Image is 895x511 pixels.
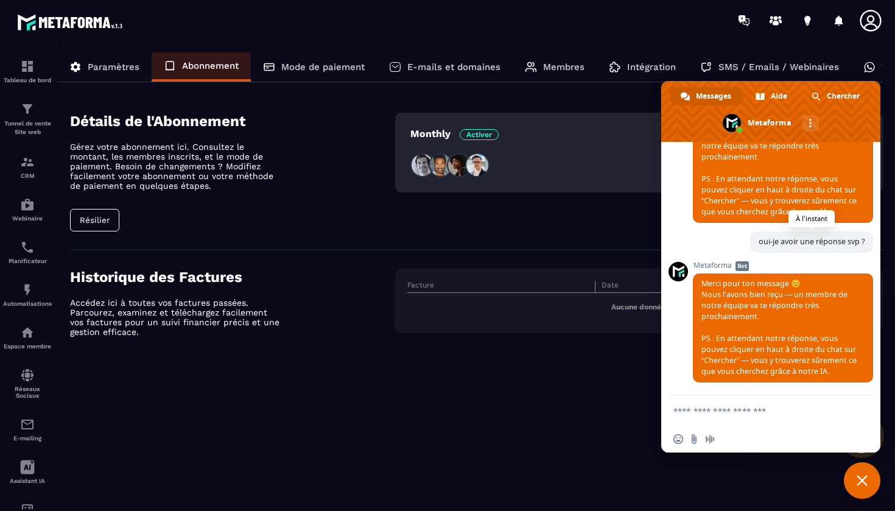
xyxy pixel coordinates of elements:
p: Espace membre [3,343,52,350]
a: automationsautomationsAutomatisations [3,273,52,316]
div: Aide [745,87,799,105]
p: E-mails et domaines [407,62,500,72]
span: Activer [460,129,499,140]
a: emailemailE-mailing [3,408,52,451]
img: email [20,417,35,432]
img: formation [20,102,35,116]
textarea: Entrez votre message... [673,406,841,417]
p: Gérez votre abonnement ici. Consultez le montant, les membres inscrits, et le mode de paiement. B... [70,142,283,191]
img: people2 [429,153,453,177]
a: automationsautomationsWebinaire [3,188,52,231]
img: automations [20,197,35,212]
td: Aucune donnée [407,293,877,322]
p: Mode de paiement [281,62,365,72]
button: Résilier [70,209,119,231]
p: Accédez ici à toutes vos factures passées. Parcourez, examinez et téléchargez facilement vos fact... [70,298,283,337]
p: E-mailing [3,435,52,442]
span: Envoyer un fichier [689,434,699,444]
p: Planificateur [3,258,52,264]
img: automations [20,325,35,340]
div: Messages [670,87,743,105]
div: Chercher [801,87,872,105]
img: social-network [20,368,35,382]
span: Message audio [705,434,715,444]
img: automations [20,283,35,297]
th: Facture [407,281,595,293]
img: formation [20,155,35,169]
div: Autres canaux [802,115,819,132]
img: people4 [465,153,490,177]
p: Tunnel de vente Site web [3,119,52,136]
p: Tableau de bord [3,77,52,83]
p: Intégration [627,62,676,72]
p: Monthly [410,128,499,139]
a: schedulerschedulerPlanificateur [3,231,52,273]
span: Chercher [827,87,860,105]
p: Webinaire [3,215,52,222]
a: social-networksocial-networkRéseaux Sociaux [3,359,52,408]
p: Automatisations [3,300,52,307]
p: CRM [3,172,52,179]
p: Membres [543,62,584,72]
th: Date [595,281,665,293]
span: Bot [735,261,749,271]
img: people3 [447,153,471,177]
a: formationformationTunnel de vente Site web [3,93,52,146]
p: Paramètres [88,62,139,72]
a: automationsautomationsEspace membre [3,316,52,359]
h4: Historique des Factures [70,269,395,286]
span: Metaforma [693,261,873,270]
p: Assistant IA [3,478,52,484]
a: formationformationTableau de bord [3,50,52,93]
p: Réseaux Sociaux [3,386,52,399]
span: Messages [696,87,731,105]
span: oui-je avoir une réponse svp ? [759,236,865,247]
img: logo [17,11,127,33]
span: Insérer un emoji [673,434,683,444]
a: Assistant IA [3,451,52,493]
div: Fermer le chat [844,462,880,499]
img: scheduler [20,240,35,255]
h4: Détails de l'Abonnement [70,113,395,130]
p: SMS / Emails / Webinaires [718,62,839,72]
img: people1 [410,153,435,177]
p: Abonnement [182,60,239,71]
div: > [57,41,883,373]
img: formation [20,59,35,74]
a: formationformationCRM [3,146,52,188]
span: Aide [771,87,787,105]
span: Merci pour ton message 😊 Nous l’avons bien reçu — un membre de notre équipe va te répondre très p... [701,278,857,376]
